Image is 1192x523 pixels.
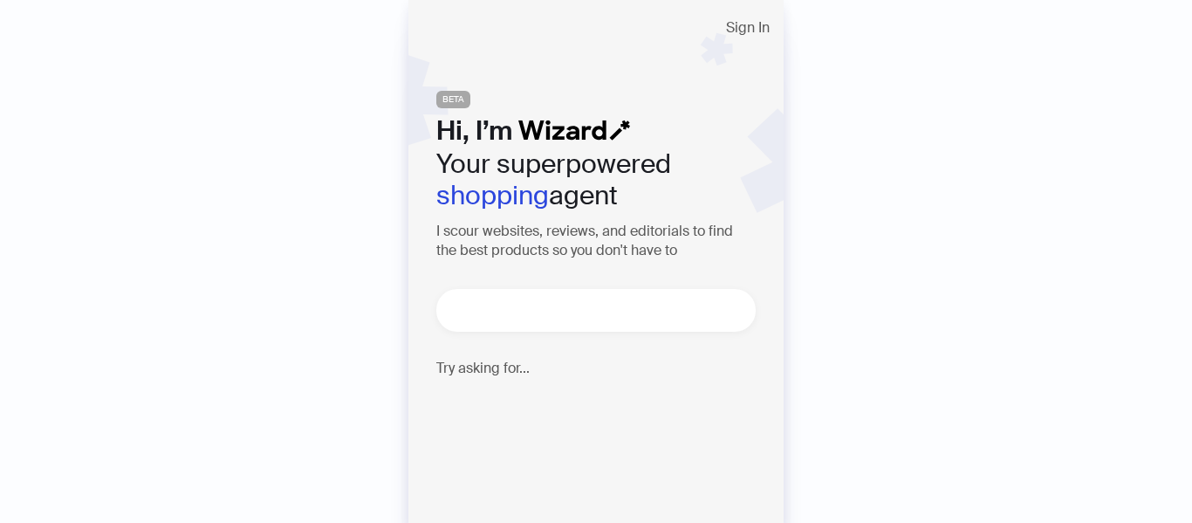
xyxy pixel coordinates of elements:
[436,148,756,211] h2: Your superpowered agent
[726,21,770,35] span: Sign In
[436,114,512,148] span: Hi, I’m
[454,390,759,469] div: Need over-ear noise-canceling headphones that offer great sound quality and comfort for long use. 🎧
[436,222,756,261] h3: I scour websites, reviews, and editorials to find the best products so you don't have to
[436,360,756,376] h4: Try asking for...
[436,178,549,212] em: shopping
[712,14,784,42] button: Sign In
[436,91,470,108] span: BETA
